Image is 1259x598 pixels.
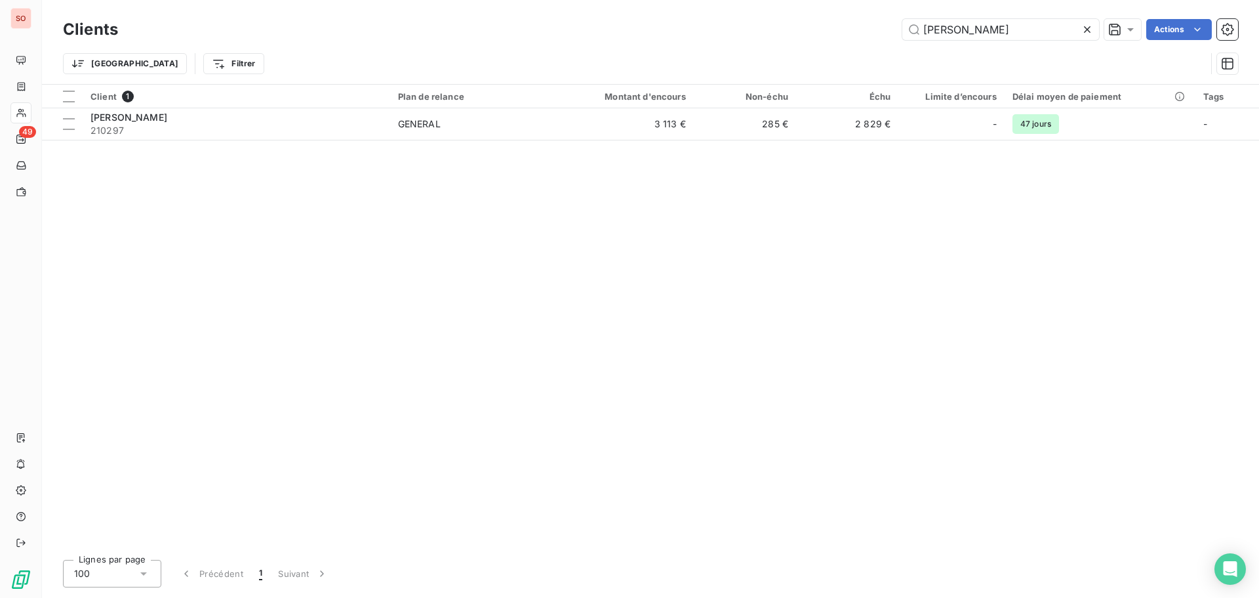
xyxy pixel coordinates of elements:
span: 210297 [90,124,382,137]
span: 47 jours [1012,114,1059,134]
span: 1 [259,567,262,580]
div: Tags [1203,91,1251,102]
button: Actions [1146,19,1212,40]
span: - [993,117,997,131]
td: 3 113 € [556,108,693,140]
td: 285 € [694,108,796,140]
span: 1 [122,91,134,102]
button: Précédent [172,560,251,587]
button: Filtrer [203,53,264,74]
button: [GEOGRAPHIC_DATA] [63,53,187,74]
div: GENERAL [398,117,441,131]
div: SO [10,8,31,29]
span: [PERSON_NAME] [90,112,167,123]
h3: Clients [63,18,118,41]
div: Limite d’encours [906,91,997,102]
td: 2 829 € [796,108,898,140]
button: 1 [251,560,270,587]
div: Échu [804,91,890,102]
button: Suivant [270,560,336,587]
div: Montant d'encours [564,91,685,102]
span: 49 [19,126,36,138]
span: - [1203,118,1207,129]
div: Open Intercom Messenger [1214,553,1246,585]
img: Logo LeanPay [10,569,31,590]
span: Client [90,91,117,102]
span: 100 [74,567,90,580]
div: Non-échu [702,91,788,102]
div: Délai moyen de paiement [1012,91,1188,102]
div: Plan de relance [398,91,549,102]
input: Rechercher [902,19,1099,40]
